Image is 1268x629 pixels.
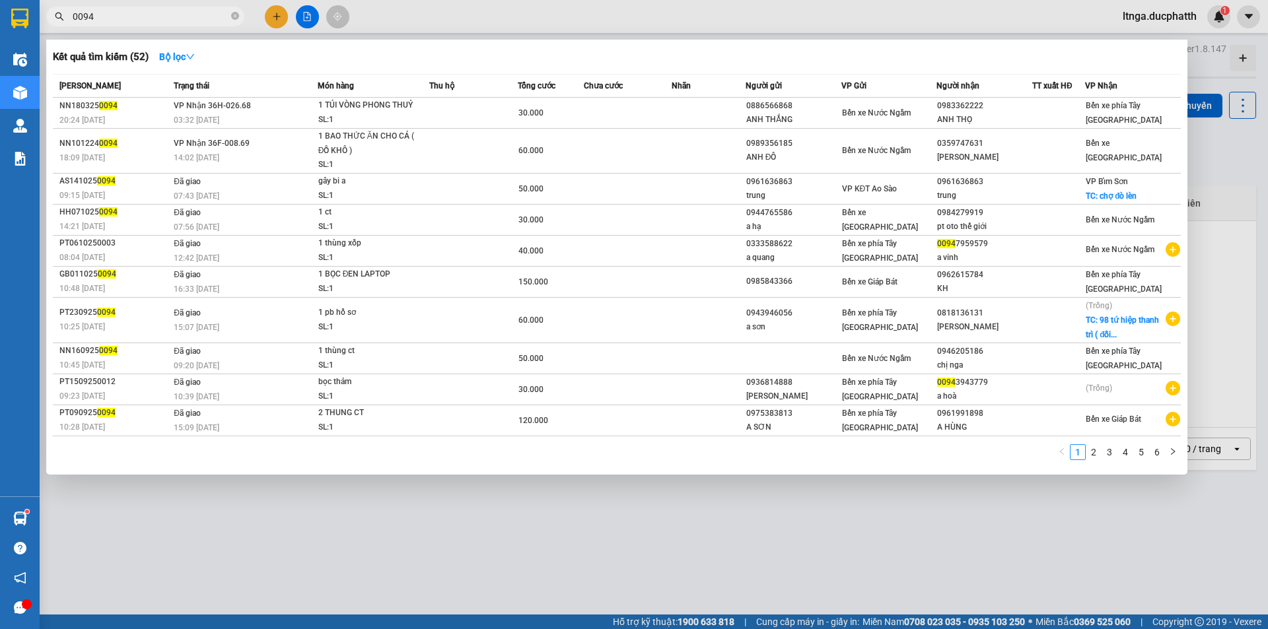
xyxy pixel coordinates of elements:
[174,177,201,186] span: Đã giao
[1086,315,1159,339] span: TC: 98 tứ hiệp thanh trì ( đối...
[59,116,105,125] span: 20:24 [DATE]
[1054,444,1070,460] button: left
[1117,444,1133,460] li: 4
[746,113,841,127] div: ANH THẮNG
[174,101,251,110] span: VP Nhận 36H-026.68
[14,572,26,584] span: notification
[73,9,229,24] input: Tìm tên, số ĐT hoặc mã đơn
[842,308,918,332] span: Bến xe phía Tây [GEOGRAPHIC_DATA]
[318,358,417,373] div: SL: 1
[174,222,219,232] span: 07:56 [DATE]
[97,308,116,317] span: 0094
[13,86,27,100] img: warehouse-icon
[937,268,1032,282] div: 0962615784
[518,81,555,90] span: Tổng cước
[1118,445,1133,459] a: 4
[937,345,1032,358] div: 0946205186
[318,306,417,320] div: 1 pb hồ sơ
[842,354,911,363] span: Bến xe Nước Ngầm
[318,420,417,435] div: SL: 1
[59,137,170,150] div: NN101224
[937,389,1032,403] div: a hoà
[1166,381,1180,395] span: plus-circle
[174,139,250,148] span: VP Nhận 36F-008.69
[1102,444,1117,460] li: 3
[518,184,544,193] span: 50.000
[231,11,239,23] span: close-circle
[59,306,170,319] div: PT230925
[518,416,548,425] span: 120.000
[1086,347,1162,370] span: Bến xe phía Tây [GEOGRAPHIC_DATA]
[746,150,841,164] div: ANH ĐÔ
[174,392,219,401] span: 10:39 [DATE]
[318,113,417,127] div: SL: 1
[672,81,691,90] span: Nhãn
[518,315,544,325] span: 60.000
[841,81,866,90] span: VP Gửi
[1102,445,1117,459] a: 3
[13,53,27,67] img: warehouse-icon
[1166,412,1180,426] span: plus-circle
[1086,444,1102,460] li: 2
[746,137,841,150] div: 0989356185
[59,81,121,90] span: [PERSON_NAME]
[518,385,544,394] span: 30.000
[318,98,417,113] div: 1 TÚI VÒNG PHONG THUỶ
[1149,444,1165,460] li: 6
[937,189,1032,203] div: trung
[59,267,170,281] div: GB011025
[318,189,417,203] div: SL: 1
[174,347,201,356] span: Đã giao
[1169,447,1177,455] span: right
[13,152,27,166] img: solution-icon
[429,81,454,90] span: Thu hộ
[53,50,149,64] h3: Kết quả tìm kiếm ( 52 )
[842,239,918,263] span: Bến xe phía Tây [GEOGRAPHIC_DATA]
[318,158,417,172] div: SL: 1
[318,344,417,358] div: 1 thùng ct
[59,422,105,432] span: 10:28 [DATE]
[746,237,841,251] div: 0333588622
[13,119,27,133] img: warehouse-icon
[746,99,841,113] div: 0886566868
[174,153,219,162] span: 14:02 [DATE]
[59,406,170,420] div: PT090925
[59,360,105,370] span: 10:45 [DATE]
[13,512,27,525] img: warehouse-icon
[1086,383,1112,393] span: (Trống)
[97,176,116,185] span: 0094
[99,101,118,110] span: 0094
[937,306,1032,320] div: 0818136131
[937,378,956,387] span: 0094
[746,306,841,320] div: 0943946056
[25,510,29,513] sup: 1
[937,175,1032,189] div: 0961636863
[937,206,1032,220] div: 0984279919
[318,251,417,265] div: SL: 1
[518,246,544,255] span: 40.000
[937,282,1032,296] div: KH
[1166,242,1180,257] span: plus-circle
[518,108,544,117] span: 30.000
[59,344,170,358] div: NN160925
[1086,245,1154,254] span: Bến xe Nước Ngầm
[174,116,219,125] span: 03:32 [DATE]
[59,253,105,262] span: 08:04 [DATE]
[59,222,105,231] span: 14:21 [DATE]
[318,320,417,335] div: SL: 1
[59,174,170,188] div: AS141025
[231,12,239,20] span: close-circle
[14,601,26,614] span: message
[746,320,841,334] div: a sơn
[518,354,544,363] span: 50.000
[149,46,205,67] button: Bộ lọcdown
[59,322,105,331] span: 10:25 [DATE]
[937,237,1032,251] div: 7959579
[174,361,219,370] span: 09:20 [DATE]
[59,205,170,219] div: HH071025
[1134,445,1148,459] a: 5
[1133,444,1149,460] li: 5
[59,153,105,162] span: 18:09 [DATE]
[59,375,170,389] div: PT1509250012
[937,251,1032,265] div: a vinh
